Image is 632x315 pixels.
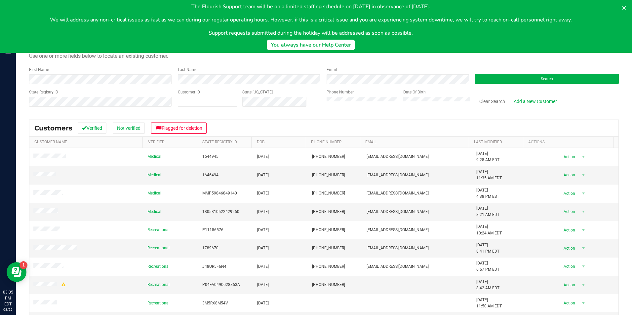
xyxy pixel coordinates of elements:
label: State Registry ID [29,89,58,95]
span: [PHONE_NUMBER] [312,245,345,251]
span: [EMAIL_ADDRESS][DOMAIN_NAME] [367,172,429,178]
span: [PHONE_NUMBER] [312,154,345,160]
span: Action [558,280,579,290]
span: select [579,226,588,235]
label: Customer ID [178,89,200,95]
span: [DATE] 11:35 AM EDT [476,169,502,181]
span: Action [558,226,579,235]
label: State [US_STATE] [242,89,273,95]
span: Medical [147,190,161,196]
iframe: Resource center unread badge [20,261,27,269]
p: We will address any non-critical issues as fast as we can during our regular operating hours. How... [50,16,572,24]
span: [DATE] 4:38 PM EST [476,187,499,200]
span: Action [558,262,579,271]
span: select [579,298,588,308]
span: Action [558,152,579,161]
span: Use one or more fields below to locate an existing customer. [29,53,168,59]
a: Verified [148,140,165,144]
span: Action [558,298,579,308]
span: [DATE] 8:41 PM EDT [476,242,499,255]
a: Last Modified [474,140,502,144]
span: [EMAIL_ADDRESS][DOMAIN_NAME] [367,245,429,251]
span: [DATE] 10:24 AM EDT [476,224,502,236]
button: Not verified [113,122,145,134]
p: Support requests submitted during the holiday will be addressed as soon as possible. [50,29,572,37]
span: select [579,189,588,198]
span: 3M5RX8M54V [202,300,228,306]
span: [DATE] [257,300,269,306]
span: Recreational [147,263,170,270]
a: Email [365,140,376,144]
span: [PHONE_NUMBER] [312,190,345,196]
span: select [579,152,588,161]
p: 08/25 [3,307,13,312]
span: Medical [147,172,161,178]
label: Email [327,67,337,73]
span: [PHONE_NUMBER] [312,209,345,215]
button: Clear Search [475,96,509,107]
span: [DATE] [257,263,269,270]
div: You always have our Help Center [271,41,351,49]
span: 1644945 [202,154,218,160]
span: Action [558,189,579,198]
span: Recreational [147,227,170,233]
span: [DATE] [257,190,269,196]
a: Phone Number [311,140,341,144]
span: [DATE] [257,245,269,251]
label: Phone Number [327,89,354,95]
span: [DATE] [257,209,269,215]
span: 1789670 [202,245,218,251]
span: [DATE] [257,282,269,288]
button: Verified [78,122,106,134]
label: Date Of Birth [403,89,426,95]
span: Action [558,244,579,253]
span: [EMAIL_ADDRESS][DOMAIN_NAME] [367,263,429,270]
span: [DATE] 9:28 AM EDT [476,151,499,163]
span: MMP59846849140 [202,190,237,196]
span: [DATE] [257,172,269,178]
span: [DATE] 8:21 AM EDT [476,205,499,218]
span: J48UR5F6N4 [202,263,226,270]
label: First Name [29,67,49,73]
span: Recreational [147,282,170,288]
a: DOB [257,140,264,144]
span: Medical [147,209,161,215]
label: Last Name [178,67,197,73]
span: [EMAIL_ADDRESS][DOMAIN_NAME] [367,209,429,215]
span: [EMAIL_ADDRESS][DOMAIN_NAME] [367,190,429,196]
span: Recreational [147,245,170,251]
span: P04FA0490028863A [202,282,240,288]
span: [PHONE_NUMBER] [312,263,345,270]
span: Recreational [147,300,170,306]
span: Medical [147,154,161,160]
span: select [579,280,588,290]
span: select [579,170,588,180]
span: select [579,244,588,253]
span: [EMAIL_ADDRESS][DOMAIN_NAME] [367,154,429,160]
span: [DATE] [257,154,269,160]
span: [DATE] [257,227,269,233]
span: [DATE] 6:57 PM EDT [476,260,499,273]
span: [PHONE_NUMBER] [312,282,345,288]
span: [PHONE_NUMBER] [312,172,345,178]
span: [DATE] 11:50 AM EDT [476,297,502,309]
div: Warning - Level 1 [60,282,66,288]
span: Search [541,77,553,81]
iframe: Resource center [7,262,26,282]
button: Flagged for deletion [151,122,207,134]
span: select [579,262,588,271]
button: Search [475,74,619,84]
span: P11186576 [202,227,223,233]
div: Actions [528,140,611,144]
span: [PHONE_NUMBER] [312,227,345,233]
span: select [579,207,588,216]
p: The Flourish Support team will be on a limited staffing schedule on [DATE] in observance of [DATE]. [50,3,572,11]
span: Action [558,170,579,180]
span: [EMAIL_ADDRESS][DOMAIN_NAME] [367,227,429,233]
a: State Registry Id [202,140,237,144]
span: Customers [34,124,72,132]
a: Add a New Customer [509,96,561,107]
span: Action [558,207,579,216]
span: 1805810522429260 [202,209,239,215]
